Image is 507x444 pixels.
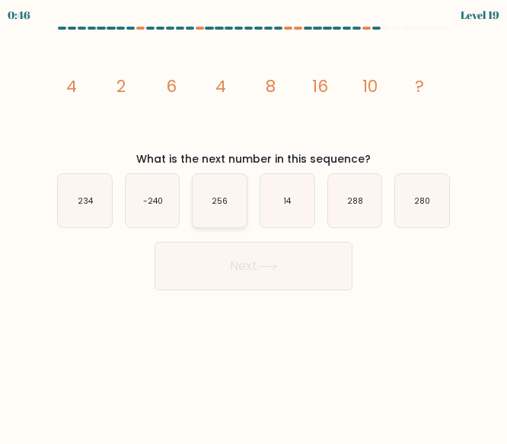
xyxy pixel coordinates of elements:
tspan: 4 [66,75,77,98]
text: 288 [347,195,363,206]
tspan: 16 [313,75,329,98]
div: 0:46 [8,7,30,23]
button: Next [155,242,352,290]
tspan: ? [416,75,425,98]
text: 234 [78,195,94,206]
text: 14 [285,195,292,206]
tspan: 4 [215,75,226,98]
text: 280 [415,195,431,206]
tspan: 8 [266,75,276,98]
text: -240 [143,195,163,206]
text: 256 [212,195,228,206]
tspan: 10 [363,75,378,98]
div: What is the next number in this sequence? [54,151,453,167]
tspan: 2 [116,75,126,98]
div: Level 19 [461,7,499,23]
tspan: 6 [166,75,177,98]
